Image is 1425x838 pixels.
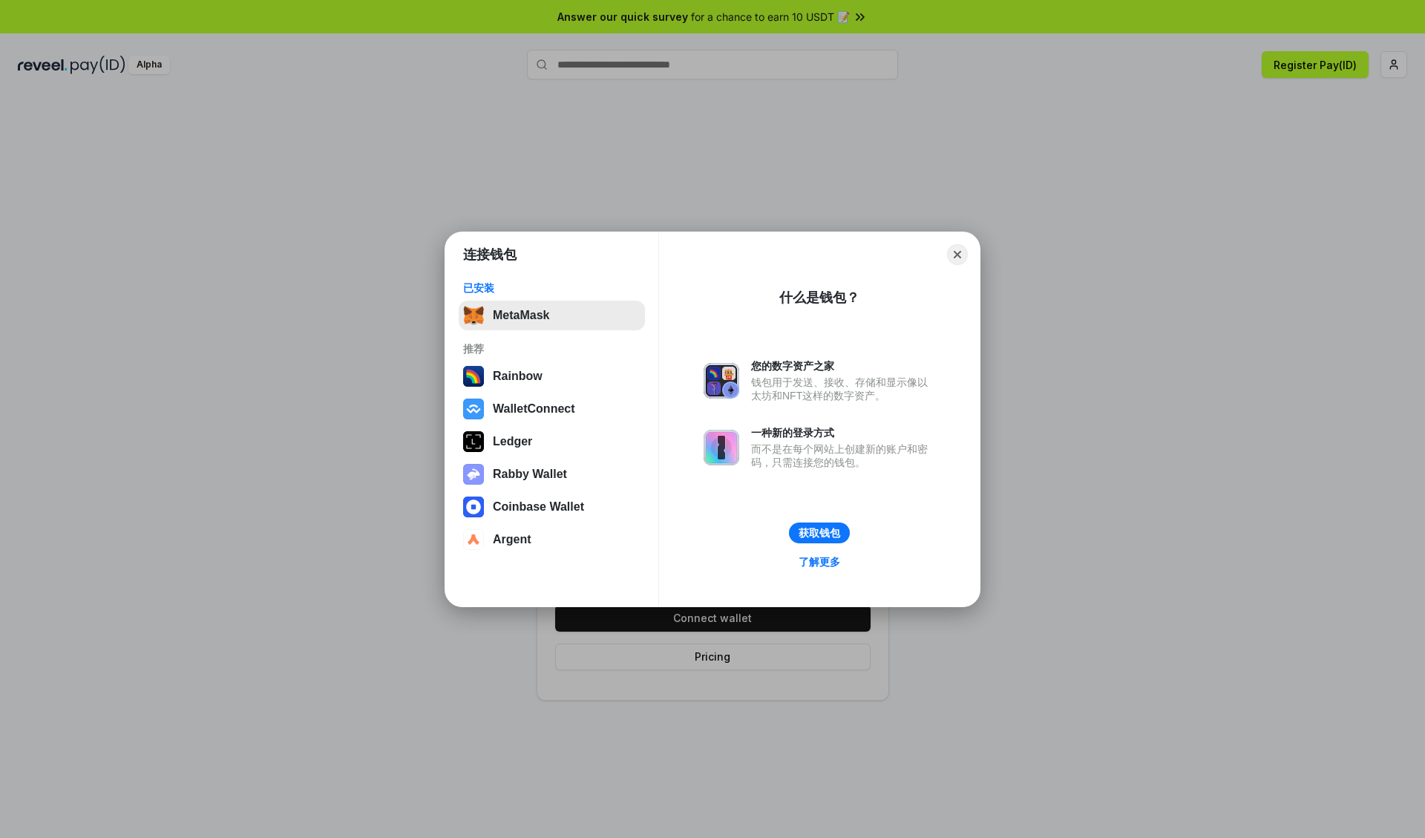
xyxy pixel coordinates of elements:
[947,244,968,265] button: Close
[459,361,645,391] button: Rainbow
[459,459,645,489] button: Rabby Wallet
[789,523,850,543] button: 获取钱包
[799,526,840,540] div: 获取钱包
[751,359,935,373] div: 您的数字资产之家
[493,468,567,481] div: Rabby Wallet
[459,427,645,456] button: Ledger
[493,500,584,514] div: Coinbase Wallet
[493,309,549,322] div: MetaMask
[459,301,645,330] button: MetaMask
[704,430,739,465] img: svg+xml,%3Csvg%20xmlns%3D%22http%3A%2F%2Fwww.w3.org%2F2000%2Fsvg%22%20fill%3D%22none%22%20viewBox...
[493,370,543,383] div: Rainbow
[493,533,531,546] div: Argent
[463,246,517,263] h1: 连接钱包
[463,431,484,452] img: svg+xml,%3Csvg%20xmlns%3D%22http%3A%2F%2Fwww.w3.org%2F2000%2Fsvg%22%20width%3D%2228%22%20height%3...
[463,399,484,419] img: svg+xml,%3Csvg%20width%3D%2228%22%20height%3D%2228%22%20viewBox%3D%220%200%2028%2028%22%20fill%3D...
[463,342,641,356] div: 推荐
[779,289,859,307] div: 什么是钱包？
[704,363,739,399] img: svg+xml,%3Csvg%20xmlns%3D%22http%3A%2F%2Fwww.w3.org%2F2000%2Fsvg%22%20fill%3D%22none%22%20viewBox...
[790,552,849,572] a: 了解更多
[463,529,484,550] img: svg+xml,%3Csvg%20width%3D%2228%22%20height%3D%2228%22%20viewBox%3D%220%200%2028%2028%22%20fill%3D...
[799,555,840,569] div: 了解更多
[463,305,484,326] img: svg+xml,%3Csvg%20fill%3D%22none%22%20height%3D%2233%22%20viewBox%3D%220%200%2035%2033%22%20width%...
[493,402,575,416] div: WalletConnect
[463,366,484,387] img: svg+xml,%3Csvg%20width%3D%22120%22%20height%3D%22120%22%20viewBox%3D%220%200%20120%20120%22%20fil...
[751,426,935,439] div: 一种新的登录方式
[463,497,484,517] img: svg+xml,%3Csvg%20width%3D%2228%22%20height%3D%2228%22%20viewBox%3D%220%200%2028%2028%22%20fill%3D...
[493,435,532,448] div: Ledger
[751,376,935,402] div: 钱包用于发送、接收、存储和显示像以太坊和NFT这样的数字资产。
[463,464,484,485] img: svg+xml,%3Csvg%20xmlns%3D%22http%3A%2F%2Fwww.w3.org%2F2000%2Fsvg%22%20fill%3D%22none%22%20viewBox...
[459,492,645,522] button: Coinbase Wallet
[459,525,645,554] button: Argent
[751,442,935,469] div: 而不是在每个网站上创建新的账户和密码，只需连接您的钱包。
[459,394,645,424] button: WalletConnect
[463,281,641,295] div: 已安装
